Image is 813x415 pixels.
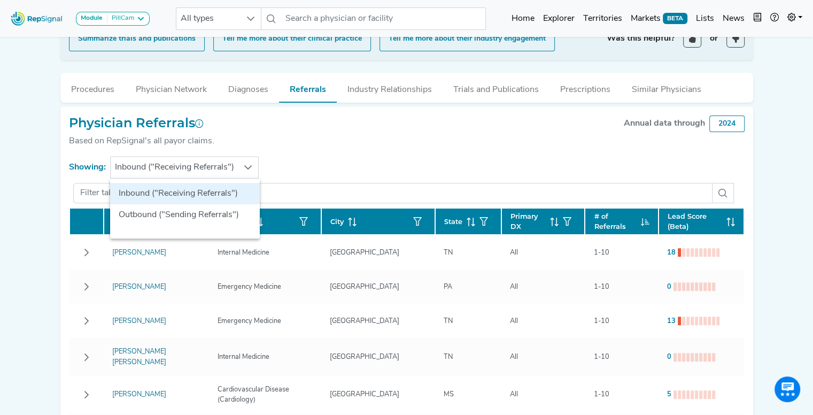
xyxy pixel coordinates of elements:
button: Row Collapsed [78,312,95,329]
strong: Module [81,15,103,21]
div: PA [437,282,459,292]
a: Territories [579,8,626,29]
div: MS [437,389,460,399]
div: [GEOGRAPHIC_DATA] [323,352,406,362]
button: Intel Book [749,8,766,29]
div: Emergency Medicine [211,282,288,292]
div: TN [437,316,459,326]
div: [GEOGRAPHIC_DATA] [323,282,406,292]
div: Based on RepSignal's all payor claims. [69,135,214,148]
button: Row Collapsed [78,349,95,366]
strong: 13 [667,318,676,325]
div: Internal Medicine [211,352,276,362]
button: Physician Network [125,73,218,102]
a: News [718,8,749,29]
div: 1-10 [587,352,615,362]
span: State [444,217,462,227]
button: Prescriptions [549,73,621,102]
button: Similar Physicians [621,73,712,102]
div: 1-10 [587,389,615,399]
div: [GEOGRAPHIC_DATA] [323,316,406,326]
button: Diagnoses [218,73,279,102]
a: [PERSON_NAME] [112,318,166,325]
div: TN [437,248,459,258]
a: Explorer [539,8,579,29]
input: Filter table by keyword... [73,183,713,203]
div: All [504,282,524,292]
div: 2024 [709,116,745,132]
strong: 0 [667,353,671,360]
div: 1-10 [587,282,615,292]
button: Trials and Publications [443,73,549,102]
button: Tell me more about their clinical practice [213,26,371,51]
a: [PERSON_NAME] [112,283,166,290]
div: Emergency Medicine [211,316,288,326]
div: All [504,389,524,399]
button: Summarize trials and publications [69,26,205,51]
span: Lead Score (Beta) [668,211,722,232]
button: ModulePillCam [76,12,150,26]
span: Primary DX [510,211,546,232]
span: City [330,217,344,227]
button: Tell me more about their industry engagement [380,26,555,51]
div: 1-10 [587,248,615,258]
a: [PERSON_NAME] [112,249,166,256]
div: All [504,248,524,258]
span: or [710,32,718,45]
button: Industry Relationships [337,73,443,102]
a: Lists [692,8,718,29]
a: [PERSON_NAME] [112,391,166,398]
span: All types [176,8,241,29]
div: All [504,316,524,326]
strong: 5 [667,391,671,398]
div: [GEOGRAPHIC_DATA] [323,389,406,399]
span: BETA [663,13,687,24]
div: All [504,352,524,362]
button: Procedures [60,73,125,102]
button: Row Collapsed [78,278,95,295]
a: [PERSON_NAME] [PERSON_NAME] [112,348,166,365]
div: Annual data through [624,117,705,130]
span: Inbound ("Receiving Referrals") [111,157,238,178]
button: Row Collapsed [78,244,95,261]
strong: 18 [667,249,676,256]
div: [GEOGRAPHIC_DATA] [323,248,406,258]
h2: Physician Referrals [69,116,214,131]
div: TN [437,352,459,362]
span: Was this helpful? [607,32,675,45]
input: Search a physician or facility [281,7,485,30]
div: Internal Medicine [211,248,276,258]
li: Outbound ("Sending Referrals") [110,204,260,226]
span: # of Referrals [594,211,637,232]
a: Home [507,8,539,29]
strong: 0 [667,283,671,290]
div: Cardiovascular Disease (Cardiology) [211,385,319,405]
strong: Showing: [69,163,106,172]
a: MarketsBETA [626,8,692,29]
li: Inbound ("Receiving Referrals") [110,183,260,204]
button: Referrals [279,73,337,103]
button: Row Collapsed [78,386,95,403]
div: 1-10 [587,316,615,326]
div: PillCam [107,14,134,23]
